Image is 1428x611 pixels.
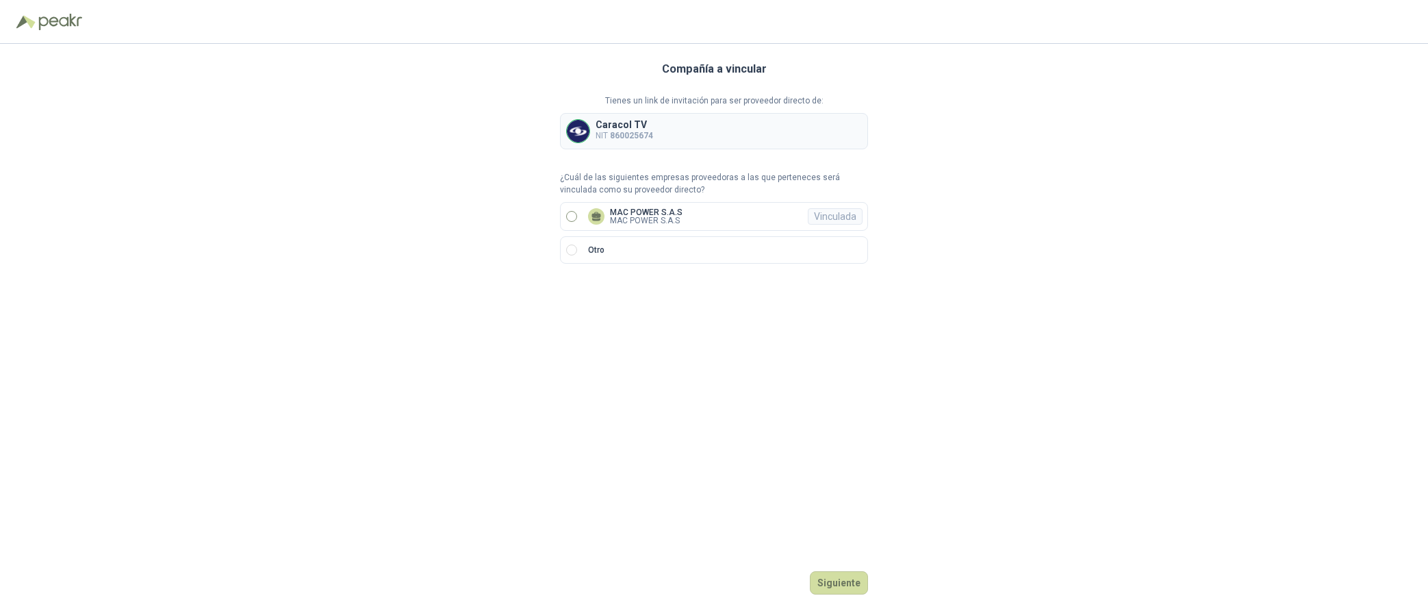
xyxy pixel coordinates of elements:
[38,14,82,30] img: Peakr
[808,208,863,225] div: Vinculada
[610,216,683,225] p: MAC POWER S.A.S
[16,15,36,29] img: Logo
[610,208,683,216] p: MAC POWER S.A.S
[560,95,868,108] p: Tienes un link de invitación para ser proveedor directo de:
[596,120,653,129] p: Caracol TV
[567,120,589,142] img: Company Logo
[588,244,604,257] p: Otro
[560,171,868,197] p: ¿Cuál de las siguientes empresas proveedoras a las que perteneces será vinculada como su proveedo...
[610,131,653,140] b: 860025674
[596,129,653,142] p: NIT
[810,571,868,595] button: Siguiente
[662,60,767,78] h3: Compañía a vincular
